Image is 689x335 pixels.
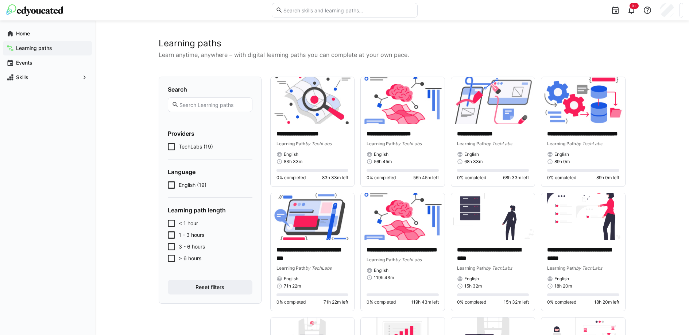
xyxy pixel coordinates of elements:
span: Learning Path [276,265,305,271]
span: English [374,151,388,157]
img: image [271,77,355,124]
h2: Learning paths [159,38,626,49]
span: English [464,276,479,282]
span: Learning Path [367,141,395,146]
span: English [464,151,479,157]
span: Learning Path [457,141,486,146]
input: Search Learning paths [179,101,248,108]
span: 0% completed [367,299,396,305]
span: by TechLabs [486,141,512,146]
span: > 6 hours [179,255,201,262]
span: 1 - 3 hours [179,231,204,239]
span: 119h 43m left [411,299,439,305]
span: 0% completed [547,299,576,305]
img: image [541,193,625,240]
span: Learning Path [547,141,576,146]
h4: Language [168,168,252,176]
span: 71h 22m left [324,299,348,305]
span: 71h 22m [284,283,301,289]
img: image [361,77,445,124]
button: Reset filters [168,280,252,294]
h4: Providers [168,130,252,137]
span: by TechLabs [395,141,422,146]
h4: Search [168,86,252,93]
img: image [451,193,535,240]
span: English [284,276,298,282]
span: English (19) [179,181,206,189]
p: Learn anytime, anywhere – with digital learning paths you can complete at your own pace. [159,50,626,59]
span: 0% completed [367,175,396,181]
span: 56h 45m left [413,175,439,181]
span: by TechLabs [576,141,602,146]
span: 0% completed [457,175,486,181]
span: 0% completed [547,175,576,181]
span: 0% completed [276,299,306,305]
img: image [361,193,445,240]
span: 0% completed [276,175,306,181]
span: 18h 20m [554,283,572,289]
img: image [541,77,625,124]
span: by TechLabs [305,265,332,271]
span: Learning Path [547,265,576,271]
span: 89h 0m left [596,175,619,181]
span: 18h 20m left [594,299,619,305]
span: English [374,267,388,273]
span: English [554,276,569,282]
img: image [451,77,535,124]
span: 15h 32m [464,283,482,289]
span: < 1 hour [179,220,198,227]
img: image [271,193,355,240]
span: English [554,151,569,157]
span: by TechLabs [576,265,602,271]
input: Search skills and learning paths… [283,7,413,14]
span: TechLabs (19) [179,143,213,150]
span: by TechLabs [305,141,332,146]
span: Learning Path [367,257,395,262]
span: 0% completed [457,299,486,305]
span: 68h 33m [464,159,483,165]
span: 68h 33m left [503,175,529,181]
span: English [284,151,298,157]
span: Reset filters [194,284,225,291]
span: 56h 45m [374,159,392,165]
span: 3 - 6 hours [179,243,205,250]
span: by TechLabs [395,257,422,262]
span: 119h 43m [374,275,394,281]
span: by TechLabs [486,265,512,271]
span: 89h 0m [554,159,570,165]
span: Learning Path [457,265,486,271]
h4: Learning path length [168,207,252,214]
span: Learning Path [276,141,305,146]
span: 83h 33m [284,159,302,165]
span: 83h 33m left [322,175,348,181]
span: 9+ [632,4,636,8]
span: 15h 32m left [504,299,529,305]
